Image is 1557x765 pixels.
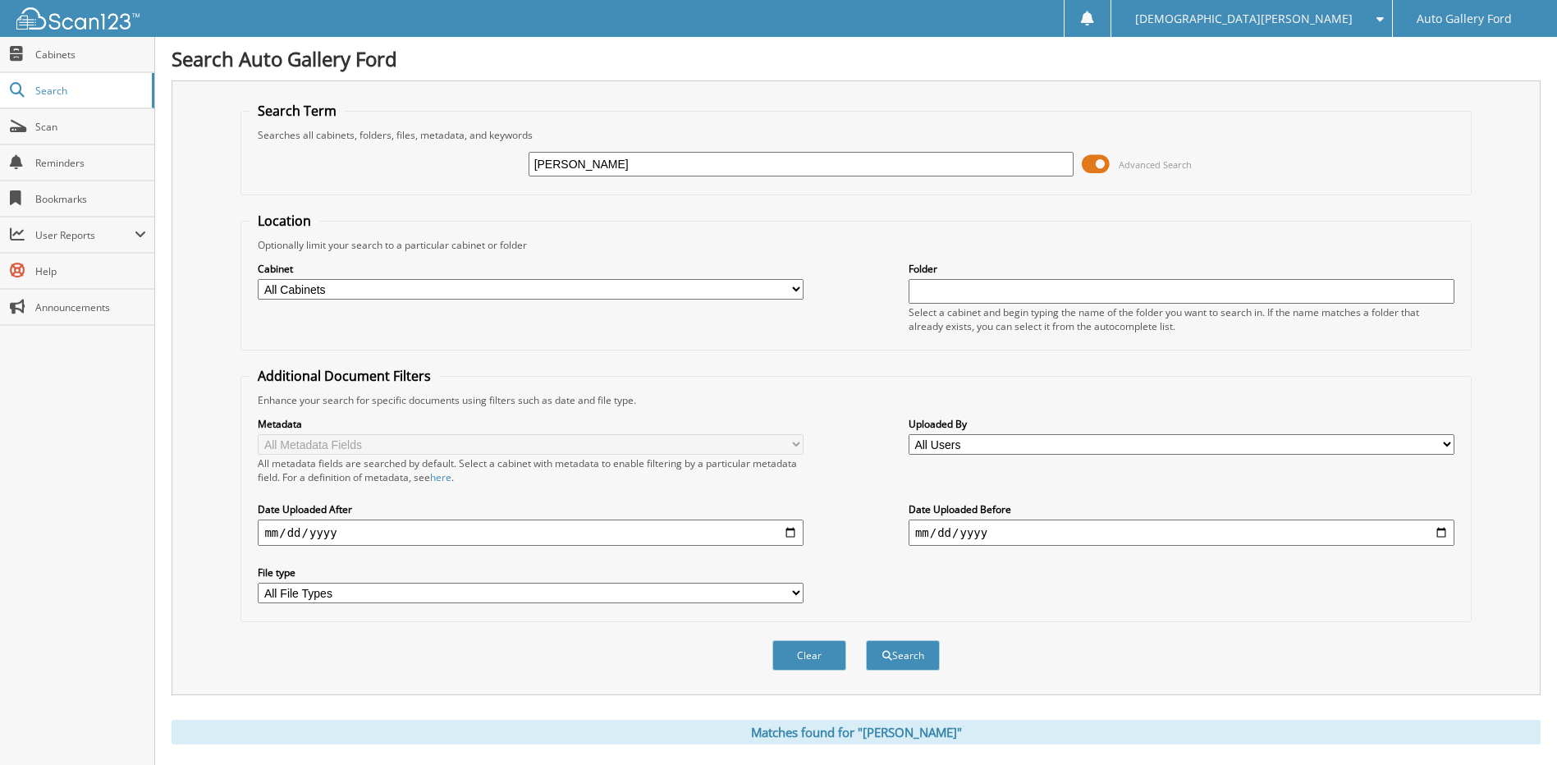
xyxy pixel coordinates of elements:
[258,566,804,579] label: File type
[35,300,146,314] span: Announcements
[258,520,804,546] input: start
[909,520,1454,546] input: end
[35,264,146,278] span: Help
[258,262,804,276] label: Cabinet
[1417,14,1512,24] span: Auto Gallery Ford
[909,417,1454,431] label: Uploaded By
[35,192,146,206] span: Bookmarks
[250,128,1462,142] div: Searches all cabinets, folders, files, metadata, and keywords
[35,120,146,134] span: Scan
[35,228,135,242] span: User Reports
[1119,158,1192,171] span: Advanced Search
[1135,14,1353,24] span: [DEMOGRAPHIC_DATA][PERSON_NAME]
[909,262,1454,276] label: Folder
[172,45,1541,72] h1: Search Auto Gallery Ford
[16,7,140,30] img: scan123-logo-white.svg
[35,48,146,62] span: Cabinets
[909,305,1454,333] div: Select a cabinet and begin typing the name of the folder you want to search in. If the name match...
[258,502,804,516] label: Date Uploaded After
[250,393,1462,407] div: Enhance your search for specific documents using filters such as date and file type.
[772,640,846,671] button: Clear
[250,102,345,120] legend: Search Term
[430,470,451,484] a: here
[258,417,804,431] label: Metadata
[35,84,144,98] span: Search
[35,156,146,170] span: Reminders
[866,640,940,671] button: Search
[250,238,1462,252] div: Optionally limit your search to a particular cabinet or folder
[172,720,1541,744] div: Matches found for "[PERSON_NAME]"
[250,212,319,230] legend: Location
[909,502,1454,516] label: Date Uploaded Before
[250,367,439,385] legend: Additional Document Filters
[258,456,804,484] div: All metadata fields are searched by default. Select a cabinet with metadata to enable filtering b...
